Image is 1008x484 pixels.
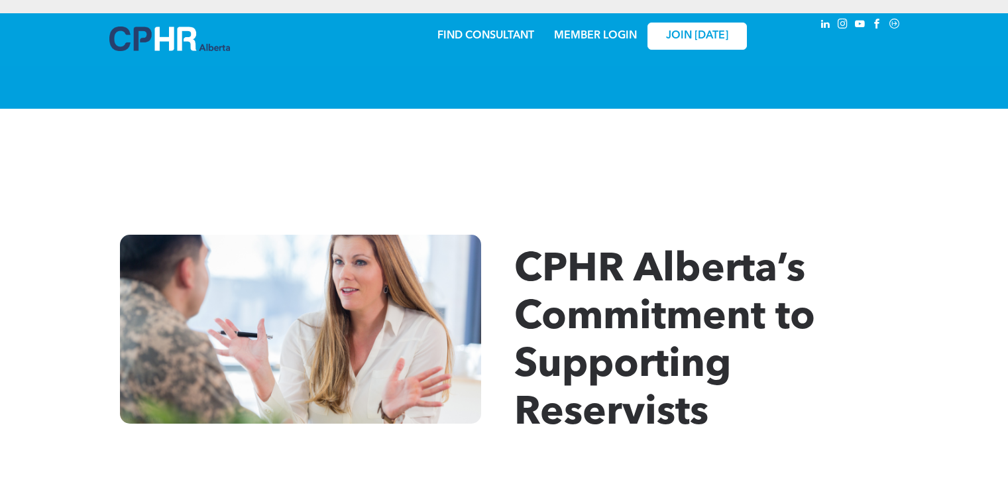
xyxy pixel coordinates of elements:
[437,30,534,41] a: FIND CONSULTANT
[647,23,747,50] a: JOIN [DATE]
[666,30,728,42] span: JOIN [DATE]
[554,30,637,41] a: MEMBER LOGIN
[870,17,885,34] a: facebook
[836,17,850,34] a: instagram
[818,17,833,34] a: linkedin
[853,17,868,34] a: youtube
[887,17,902,34] a: Social network
[109,27,230,51] img: A blue and white logo for cp alberta
[514,251,815,434] span: CPHR Alberta’s Commitment to Supporting Reservists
